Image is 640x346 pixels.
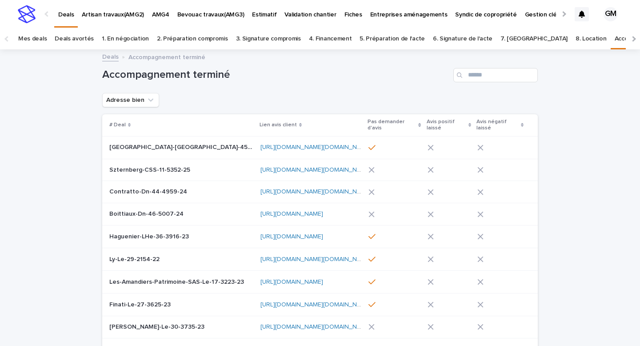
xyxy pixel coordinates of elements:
[109,209,185,218] p: Boittiaux-Dn-46-5007-24
[102,270,538,293] tr: Les-Amandiers-Patrimoine-SAS-Le-17-3223-23Les-Amandiers-Patrimoine-SAS-Le-17-3223-23 [URL][DOMAIN...
[500,28,568,49] a: 7. [GEOGRAPHIC_DATA]
[260,211,323,217] a: [URL][DOMAIN_NAME]
[102,248,538,270] tr: Ly-Le-29-2154-22Ly-Le-29-2154-22 [URL][DOMAIN_NAME][DOMAIN_NAME]
[18,5,36,23] img: stacker-logo-s-only.png
[260,144,371,150] a: [URL][DOMAIN_NAME][DOMAIN_NAME]
[260,167,371,173] a: [URL][DOMAIN_NAME][DOMAIN_NAME]
[433,28,492,49] a: 6. Signature de l'acte
[109,120,126,130] p: # Deal
[109,299,172,309] p: Finati-Le-27-3625-23
[102,136,538,159] tr: [GEOGRAPHIC_DATA]-[GEOGRAPHIC_DATA]-4566[GEOGRAPHIC_DATA]-[GEOGRAPHIC_DATA]-4566 [URL][DOMAIN_NAM...
[109,142,255,151] p: [GEOGRAPHIC_DATA]-[GEOGRAPHIC_DATA]-4566
[368,117,416,133] p: Pas demander d'avis
[427,117,466,133] p: Avis positif laissé
[102,51,119,61] a: Deals
[260,120,297,130] p: Lien avis client
[102,28,149,49] a: 1. En négociation
[476,117,518,133] p: Avis négatif laissé
[236,28,301,49] a: 3. Signature compromis
[260,279,323,285] a: [URL][DOMAIN_NAME]
[109,254,161,263] p: Ly-Le-29-2154-22
[109,322,206,331] p: [PERSON_NAME]-Le-30-3735-23
[360,28,425,49] a: 5. Préparation de l'acte
[260,302,371,308] a: [URL][DOMAIN_NAME][DOMAIN_NAME]
[102,68,450,81] h1: Accompagnement terminé
[260,256,371,262] a: [URL][DOMAIN_NAME][DOMAIN_NAME]
[18,28,47,49] a: Mes deals
[453,68,538,82] input: Search
[576,28,607,49] a: 8. Location
[157,28,228,49] a: 2. Préparation compromis
[102,181,538,203] tr: Contratto-Dn-44-4959-24Contratto-Dn-44-4959-24 [URL][DOMAIN_NAME][DOMAIN_NAME]
[109,165,192,174] p: Szternberg-CSS-11-5352-25
[102,293,538,316] tr: Finati-Le-27-3625-23Finati-Le-27-3625-23 [URL][DOMAIN_NAME][DOMAIN_NAME]
[109,277,246,286] p: Les-Amandiers-Patrimoine-SAS-Le-17-3223-23
[604,7,618,21] div: GM
[260,189,371,195] a: [URL][DOMAIN_NAME][DOMAIN_NAME]
[102,225,538,248] tr: Haguenier-LHe-36-3916-23Haguenier-LHe-36-3916-23 [URL][DOMAIN_NAME]
[109,231,191,241] p: Haguenier-LHe-36-3916-23
[260,233,323,240] a: [URL][DOMAIN_NAME]
[55,28,94,49] a: Deals avortés
[102,316,538,338] tr: [PERSON_NAME]-Le-30-3735-23[PERSON_NAME]-Le-30-3735-23 [URL][DOMAIN_NAME][DOMAIN_NAME]
[260,324,371,330] a: [URL][DOMAIN_NAME][DOMAIN_NAME]
[102,159,538,181] tr: Szternberg-CSS-11-5352-25Szternberg-CSS-11-5352-25 [URL][DOMAIN_NAME][DOMAIN_NAME]
[309,28,352,49] a: 4. Financement
[102,93,159,107] button: Adresse bien
[128,52,205,61] p: Accompagnement terminé
[109,186,189,196] p: Contratto-Dn-44-4959-24
[102,203,538,225] tr: Boittiaux-Dn-46-5007-24Boittiaux-Dn-46-5007-24 [URL][DOMAIN_NAME]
